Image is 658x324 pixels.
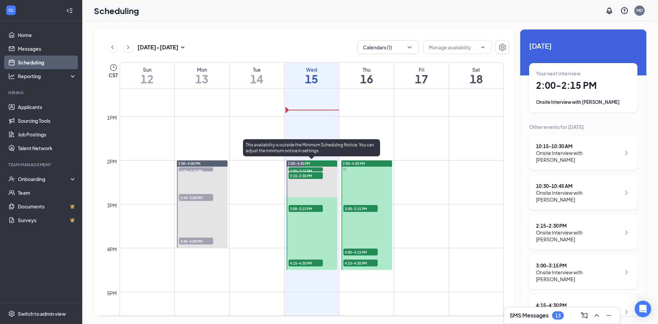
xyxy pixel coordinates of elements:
a: Sourcing Tools [18,114,76,128]
svg: ChevronLeft [109,43,116,51]
div: This availability is outside the Minimum Scheduling Notice. You can adjust the minimum notice in ... [243,139,380,156]
svg: ComposeMessage [580,311,588,320]
div: Reporting [18,73,77,80]
span: 4:15-4:30 PM [343,260,378,266]
svg: Notifications [605,7,613,15]
svg: Minimize [605,311,613,320]
button: ChevronRight [123,42,133,52]
h1: 12 [120,73,174,85]
span: 2:00-2:15 PM [289,167,323,174]
svg: Settings [498,43,507,51]
h1: Scheduling [94,5,139,16]
div: 2:15 - 2:30 PM [536,222,621,229]
span: 3:00-3:15 PM [289,205,323,212]
div: Onsite Interview with [PERSON_NAME] [536,189,621,203]
div: Onsite Interview with [PERSON_NAME] [536,99,631,106]
span: 2:45-3:00 PM [179,194,213,201]
div: Sun [120,66,174,73]
h1: 18 [449,73,503,85]
a: October 16, 2025 [339,63,394,88]
div: Open Intercom Messenger [635,301,651,317]
div: 3:00 - 3:15 PM [536,262,621,269]
svg: ChevronUp [593,311,601,320]
span: [DATE] [529,40,637,51]
h1: 16 [339,73,394,85]
span: 2:00-2:15 PM [179,167,213,174]
svg: ChevronRight [125,43,132,51]
div: Sat [449,66,503,73]
svg: ChevronRight [622,308,631,316]
a: October 13, 2025 [175,63,229,88]
span: 4:15-4:30 PM [289,260,323,266]
svg: SmallChevronDown [179,43,187,51]
svg: WorkstreamLogo [8,7,14,14]
a: Home [18,28,76,42]
div: 2pm [106,158,118,165]
h1: 15 [284,73,339,85]
svg: UserCheck [8,176,15,182]
h1: 2:00 - 2:15 PM [536,80,631,91]
svg: Analysis [8,73,15,80]
svg: ChevronRight [622,189,631,197]
div: Your next interview [536,70,631,77]
h3: [DATE] - [DATE] [137,44,179,51]
h1: 14 [230,73,284,85]
div: 3pm [106,202,118,209]
a: SurveysCrown [18,213,76,227]
button: ChevronUp [591,310,602,321]
a: Team [18,186,76,200]
div: 4:15 - 4:30 PM [536,302,621,309]
svg: ChevronRight [622,149,631,157]
div: Tue [230,66,284,73]
div: Onsite Interview with [PERSON_NAME] [536,229,621,243]
a: Settings [496,40,509,54]
a: Scheduling [18,56,76,69]
button: Calendars (1)ChevronDown [357,40,419,54]
svg: ChevronDown [406,44,413,51]
a: October 18, 2025 [449,63,503,88]
div: 13 [555,313,561,319]
button: ChevronLeft [107,42,118,52]
span: CST [109,72,118,79]
a: Talent Network [18,141,76,155]
span: 2:00-4:30 PM [288,161,310,166]
span: 3:45-4:00 PM [179,238,213,244]
svg: ChevronDown [480,45,486,50]
div: Mon [175,66,229,73]
a: Job Postings [18,128,76,141]
a: DocumentsCrown [18,200,76,213]
a: October 14, 2025 [230,63,284,88]
a: October 12, 2025 [120,63,174,88]
div: 4pm [106,245,118,253]
h3: SMS Messages [510,312,549,319]
span: 2:00-4:00 PM [178,161,200,166]
a: October 15, 2025 [284,63,339,88]
div: Other events for [DATE] [529,123,637,130]
div: Thu [339,66,394,73]
svg: Sync [343,168,346,171]
div: Onsite Interview with [PERSON_NAME] [536,269,621,283]
svg: Collapse [66,7,73,14]
div: Hiring [8,90,75,96]
svg: ChevronRight [622,268,631,276]
svg: Settings [8,310,15,317]
a: October 17, 2025 [394,63,449,88]
div: Team Management [8,162,75,168]
svg: Clock [109,63,118,72]
div: Fri [394,66,449,73]
div: Wed [284,66,339,73]
h1: 17 [394,73,449,85]
a: Messages [18,42,76,56]
div: MD [636,8,643,13]
button: Minimize [604,310,614,321]
svg: QuestionInfo [620,7,629,15]
span: 3:00-3:15 PM [343,205,378,212]
div: 10:15 - 10:30 AM [536,143,621,149]
div: Onboarding [18,176,71,182]
span: 4:00-4:15 PM [343,249,378,255]
a: Applicants [18,100,76,114]
h1: 13 [175,73,229,85]
div: 10:30 - 10:45 AM [536,182,621,189]
button: ComposeMessage [579,310,590,321]
div: Onsite Interview with [PERSON_NAME] [536,149,621,163]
